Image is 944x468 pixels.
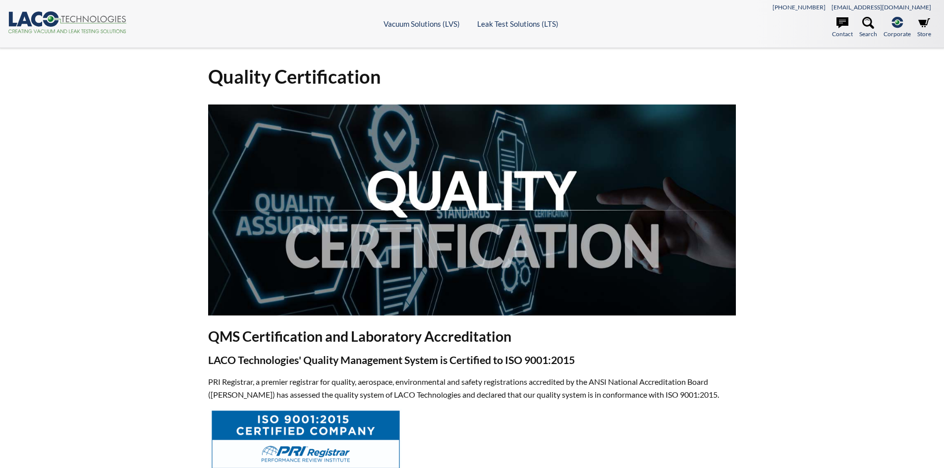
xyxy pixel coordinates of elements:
a: Search [859,17,877,39]
a: Contact [832,17,853,39]
p: PRI Registrar, a premier registrar for quality, aerospace, environmental and safety registrations... [208,375,736,401]
a: Store [917,17,931,39]
a: Leak Test Solutions (LTS) [477,19,558,28]
span: Corporate [884,29,911,39]
a: [EMAIL_ADDRESS][DOMAIN_NAME] [832,3,931,11]
img: Quality Certification header [208,104,736,315]
h2: QMS Certification and Laboratory Accreditation [208,327,736,346]
a: [PHONE_NUMBER] [773,3,826,11]
a: Vacuum Solutions (LVS) [384,19,460,28]
h1: Quality Certification [208,64,736,89]
h3: LACO Technologies' Quality Management System is Certified to ISO 9001:2015 [208,354,736,367]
